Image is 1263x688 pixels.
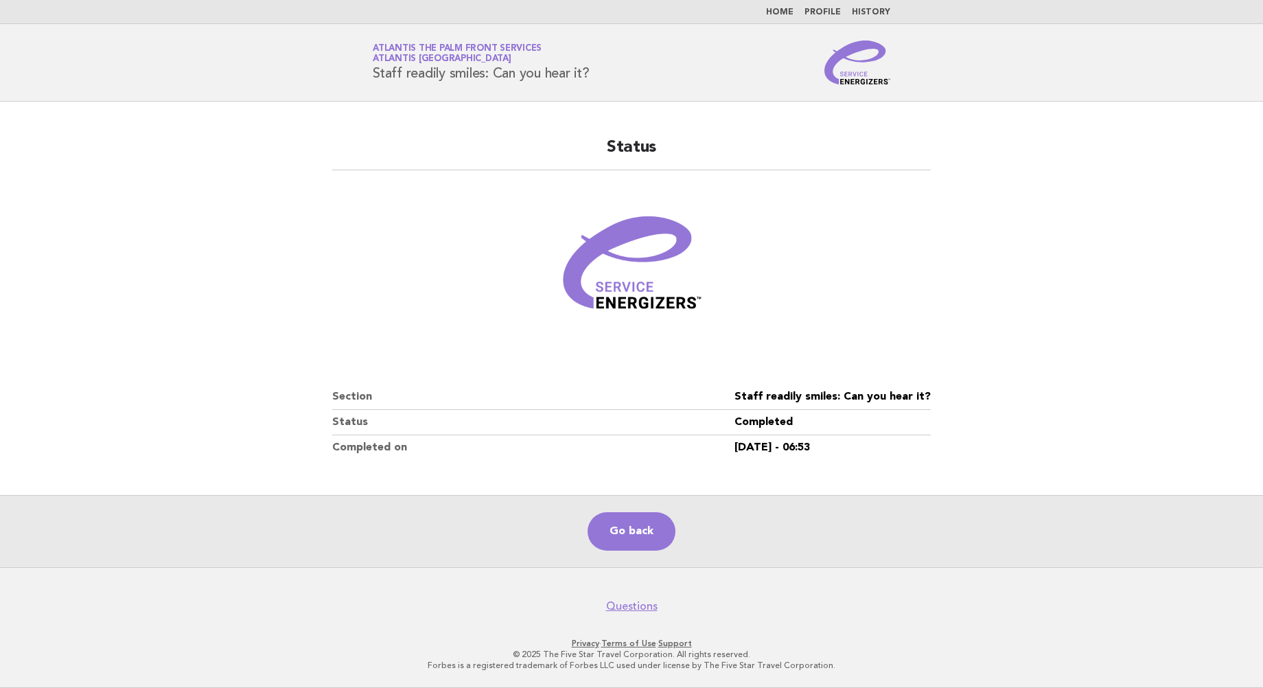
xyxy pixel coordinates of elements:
[606,599,658,613] a: Questions
[766,8,793,16] a: Home
[824,41,890,84] img: Service Energizers
[332,385,734,410] dt: Section
[734,385,931,410] dd: Staff readily smiles: Can you hear it?
[734,435,931,460] dd: [DATE] - 06:53
[332,435,734,460] dt: Completed on
[572,639,599,648] a: Privacy
[588,512,675,551] a: Go back
[601,639,656,648] a: Terms of Use
[549,187,714,352] img: Verified
[658,639,692,648] a: Support
[373,44,542,63] a: Atlantis The Palm Front ServicesAtlantis [GEOGRAPHIC_DATA]
[332,410,734,435] dt: Status
[332,137,931,170] h2: Status
[852,8,890,16] a: History
[211,649,1052,660] p: © 2025 The Five Star Travel Corporation. All rights reserved.
[211,638,1052,649] p: · ·
[373,55,511,64] span: Atlantis [GEOGRAPHIC_DATA]
[804,8,841,16] a: Profile
[373,45,590,80] h1: Staff readily smiles: Can you hear it?
[211,660,1052,671] p: Forbes is a registered trademark of Forbes LLC used under license by The Five Star Travel Corpora...
[734,410,931,435] dd: Completed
